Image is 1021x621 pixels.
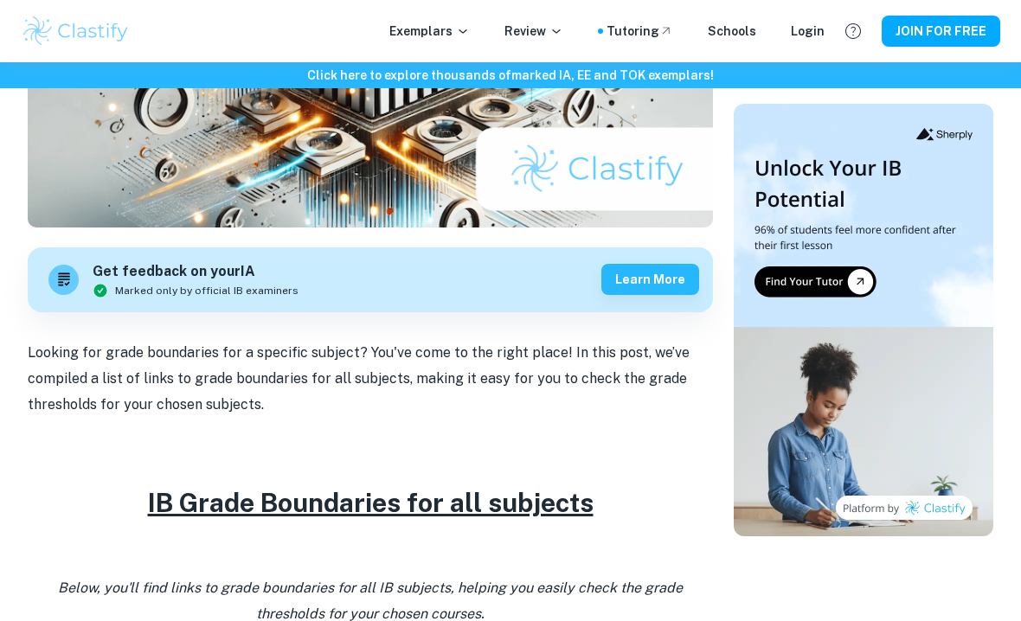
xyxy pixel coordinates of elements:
img: Thumbnail [734,104,993,536]
a: Tutoring [607,22,673,41]
u: IB Grade Boundaries for all subjects [148,487,594,518]
button: Learn more [601,264,699,295]
p: Review [504,22,563,41]
p: Exemplars [389,22,470,41]
button: JOIN FOR FREE [882,16,1000,47]
a: Login [791,22,825,41]
img: Clastify logo [21,14,131,48]
h6: Get feedback on your IA [93,261,299,283]
span: Marked only by official IB examiners [115,283,299,298]
p: Looking for grade boundaries for a specific subject? You've come to the right place! In this post... [28,340,713,419]
a: Get feedback on yourIAMarked only by official IB examinersLearn more [28,247,713,312]
h6: Click here to explore thousands of marked IA, EE and TOK exemplars ! [3,66,1018,85]
a: Schools [708,22,756,41]
button: Help and Feedback [838,16,868,46]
